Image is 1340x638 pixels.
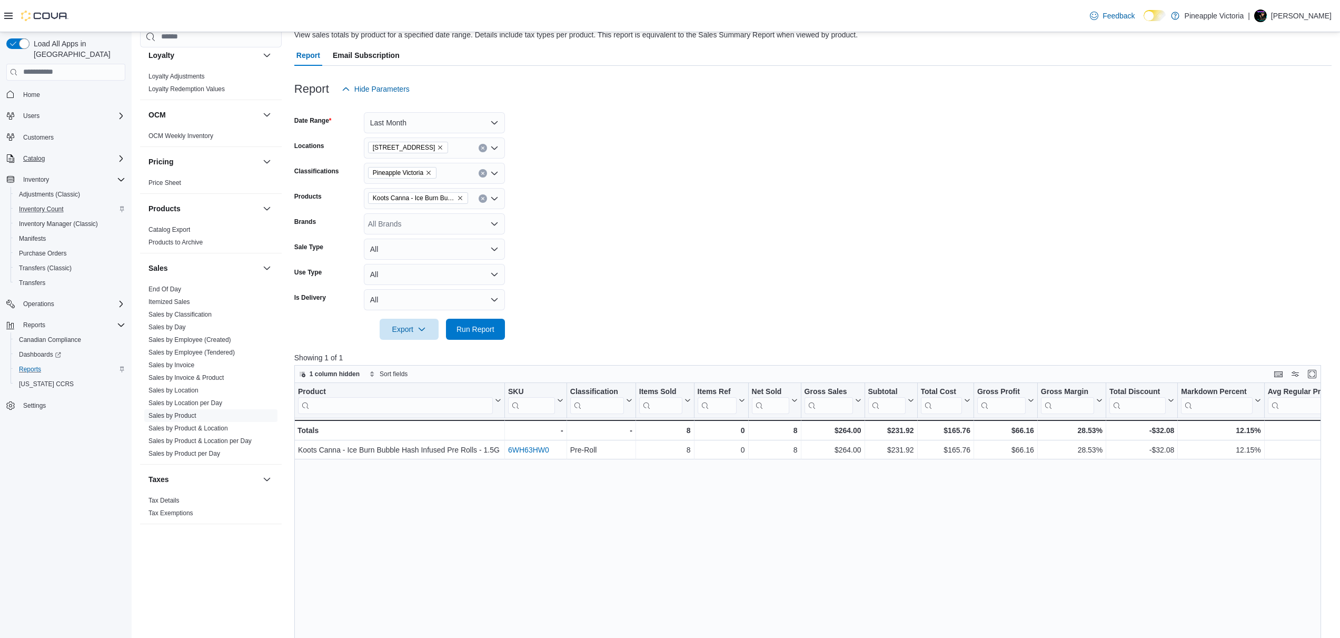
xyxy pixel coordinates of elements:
[294,30,858,41] div: View sales totals by product for a specified date range. Details include tax types per product. T...
[11,347,130,362] a: Dashboards
[148,449,220,458] span: Sales by Product per Day
[1086,5,1139,26] a: Feedback
[148,509,193,517] a: Tax Exemptions
[23,112,39,120] span: Users
[11,231,130,246] button: Manifests
[140,70,282,100] div: Loyalty
[697,387,736,397] div: Items Ref
[148,497,180,504] a: Tax Details
[148,285,181,293] span: End Of Day
[639,387,691,414] button: Items Sold
[697,387,745,414] button: Items Ref
[148,179,181,187] a: Price Sheet
[364,112,505,133] button: Last Month
[508,387,563,414] button: SKU
[294,167,339,175] label: Classifications
[365,368,412,380] button: Sort fields
[697,424,745,437] div: 0
[148,132,213,140] a: OCM Weekly Inventory
[868,387,905,397] div: Subtotal
[804,387,861,414] button: Gross Sales
[148,298,190,306] a: Itemized Sales
[1041,444,1103,456] div: 28.53%
[508,387,555,397] div: SKU
[920,444,970,456] div: $165.76
[1272,368,1285,380] button: Keyboard shortcuts
[920,424,970,437] div: $165.76
[23,175,49,184] span: Inventory
[2,318,130,332] button: Reports
[1185,9,1244,22] p: Pineapple Victoria
[920,387,961,397] div: Total Cost
[1181,387,1252,414] div: Markdown Percent
[296,45,320,66] span: Report
[751,387,789,414] div: Net Sold
[479,144,487,152] button: Clear input
[148,411,196,420] span: Sales by Product
[2,87,130,102] button: Home
[446,319,505,340] button: Run Report
[15,247,71,260] a: Purchase Orders
[294,192,322,201] label: Products
[11,217,130,231] button: Inventory Manager (Classic)
[148,474,259,485] button: Taxes
[15,333,125,346] span: Canadian Compliance
[19,380,74,388] span: [US_STATE] CCRS
[373,168,423,178] span: Pineapple Victoria
[148,203,181,214] h3: Products
[19,298,125,310] span: Operations
[148,239,203,246] a: Products to Archive
[1289,368,1302,380] button: Display options
[148,263,168,273] h3: Sales
[21,11,68,21] img: Cova
[570,387,632,414] button: Classification
[1144,10,1166,21] input: Dark Mode
[2,130,130,145] button: Customers
[261,262,273,274] button: Sales
[295,368,364,380] button: 1 column hidden
[148,110,166,120] h3: OCM
[148,399,222,407] span: Sales by Location per Day
[19,298,58,310] button: Operations
[368,192,468,204] span: Koots Canna - Ice Burn Bubble Hash Infused Pre Rolls - 1.5G
[570,444,632,456] div: Pre-Roll
[751,387,789,397] div: Net Sold
[1181,444,1260,456] div: 12.15%
[1181,424,1260,437] div: 12.15%
[19,88,125,101] span: Home
[1103,11,1135,21] span: Feedback
[15,188,125,201] span: Adjustments (Classic)
[19,365,41,374] span: Reports
[148,336,231,344] span: Sales by Employee (Created)
[148,226,190,233] a: Catalog Export
[1181,387,1252,397] div: Markdown Percent
[297,424,501,437] div: Totals
[338,78,414,100] button: Hide Parameters
[294,83,329,95] h3: Report
[1181,387,1260,414] button: Markdown Percent
[148,323,186,331] a: Sales by Day
[868,387,914,414] button: Subtotal
[15,363,45,376] a: Reports
[148,412,196,419] a: Sales by Product
[1109,424,1174,437] div: -$32.08
[148,474,169,485] h3: Taxes
[148,298,190,306] span: Itemized Sales
[1041,387,1094,414] div: Gross Margin
[19,110,125,122] span: Users
[868,387,905,414] div: Subtotal
[19,399,50,412] a: Settings
[639,444,691,456] div: 8
[479,169,487,178] button: Clear input
[380,319,439,340] button: Export
[298,387,493,414] div: Product
[437,144,443,151] button: Remove 608B Esquimalt Rd from selection in this group
[1041,424,1103,437] div: 28.53%
[1109,444,1174,456] div: -$32.08
[19,152,125,165] span: Catalog
[1144,21,1144,22] span: Dark Mode
[368,142,449,153] span: 608B Esquimalt Rd
[868,424,914,437] div: $231.92
[380,370,408,378] span: Sort fields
